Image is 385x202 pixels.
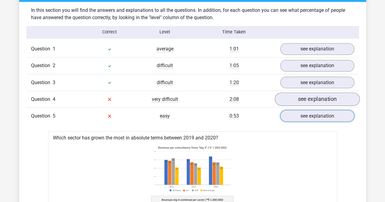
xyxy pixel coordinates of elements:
span: difficult [157,79,173,85]
a: see explanation [280,60,354,71]
span: Question [31,112,53,119]
span: 1:01 [229,46,239,52]
div: In this section you will find the answers and explanations to all the questions. In addition, for... [26,7,359,21]
span: Question [31,62,53,69]
span: 3 [53,79,55,85]
span: Question [31,45,53,53]
span: 1 [53,46,55,52]
span: 4 [53,96,55,102]
span: 2 [53,63,55,68]
a: see explanation [275,92,359,106]
span: average [156,46,173,52]
a: see explanation [280,77,354,88]
span: difficult [157,63,173,69]
span: 5 [53,113,55,118]
div: Time Taken [192,29,275,36]
span: 1:05 [229,63,239,69]
span: 1:20 [229,79,239,85]
div: Correct [82,29,137,36]
span: 2:08 [229,96,239,102]
span: 0:53 [229,113,239,119]
span: Question [31,95,53,103]
a: see explanation [280,43,354,55]
span: Question [31,79,53,86]
a: see explanation [280,110,354,122]
span: easy [160,113,170,119]
div: Level [137,29,193,36]
span: very difficult [152,96,178,102]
